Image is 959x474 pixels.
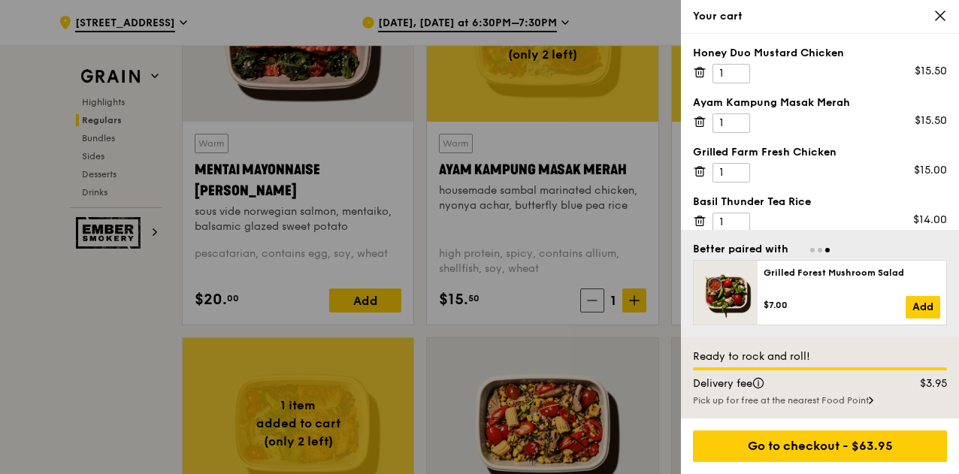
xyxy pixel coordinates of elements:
div: $14.00 [913,213,947,228]
div: Delivery fee [684,376,888,391]
a: Add [906,296,940,319]
div: $15.50 [915,113,947,128]
div: $3.95 [888,376,957,391]
div: Go to checkout - $63.95 [693,430,947,462]
span: Go to slide 3 [825,248,830,252]
span: Go to slide 1 [810,248,815,252]
div: $15.50 [915,64,947,79]
div: $7.00 [764,299,906,311]
div: Grilled Farm Fresh Chicken [693,145,947,160]
div: Ready to rock and roll! [693,349,947,364]
div: Basil Thunder Tea Rice [693,195,947,210]
div: $15.00 [914,163,947,178]
div: Your cart [693,9,947,24]
div: Grilled Forest Mushroom Salad [764,267,940,279]
div: Honey Duo Mustard Chicken [693,46,947,61]
div: Better paired with [693,242,788,257]
div: Ayam Kampung Masak Merah [693,95,947,110]
div: Pick up for free at the nearest Food Point [693,394,947,406]
span: Go to slide 2 [818,248,822,252]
